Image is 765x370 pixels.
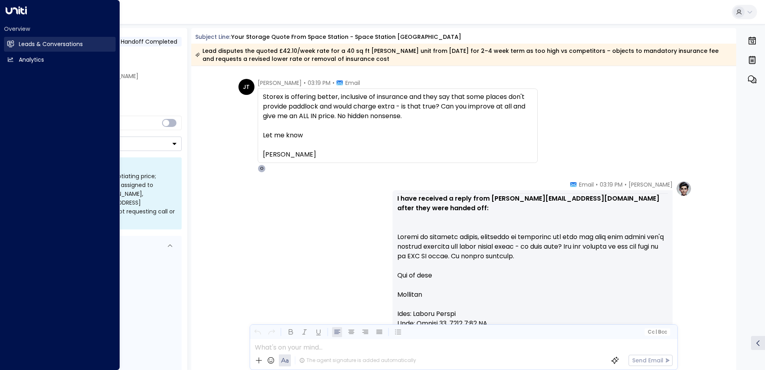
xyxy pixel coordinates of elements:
[263,131,533,140] div: Let me know
[238,79,254,95] div: JT
[252,327,262,337] button: Undo
[644,328,670,336] button: Cc|Bcc
[258,165,266,173] div: O
[629,181,673,189] span: [PERSON_NAME]
[266,327,276,337] button: Redo
[332,79,334,87] span: •
[647,329,667,335] span: Cc Bcc
[579,181,594,189] span: Email
[19,56,44,64] h2: Analytics
[308,79,330,87] span: 03:19 PM
[121,38,177,46] span: Handoff Completed
[195,33,230,41] span: Subject Line:
[195,47,732,63] div: Lead disputes the quoted £42.10/week rate for a 40 sq ft [PERSON_NAME] unit from [DATE] for 2–4 w...
[345,79,360,87] span: Email
[299,357,416,364] div: The agent signature is added automatically
[596,181,598,189] span: •
[4,52,116,67] a: Analytics
[676,181,692,197] img: profile-logo.png
[4,25,116,33] h2: Overview
[304,79,306,87] span: •
[397,194,661,213] strong: I have received a reply from [PERSON_NAME][EMAIL_ADDRESS][DOMAIN_NAME] after they were handed off:
[625,181,627,189] span: •
[263,150,533,159] div: [PERSON_NAME]
[231,33,461,41] div: Your storage quote from Space Station - Space Station [GEOGRAPHIC_DATA]
[258,79,302,87] span: [PERSON_NAME]
[19,40,83,48] h2: Leads & Conversations
[4,37,116,52] a: Leads & Conversations
[600,181,623,189] span: 03:19 PM
[655,329,657,335] span: |
[263,92,533,121] div: Storex is offering better, inclusive of insurance and they say that some places don't provide pad...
